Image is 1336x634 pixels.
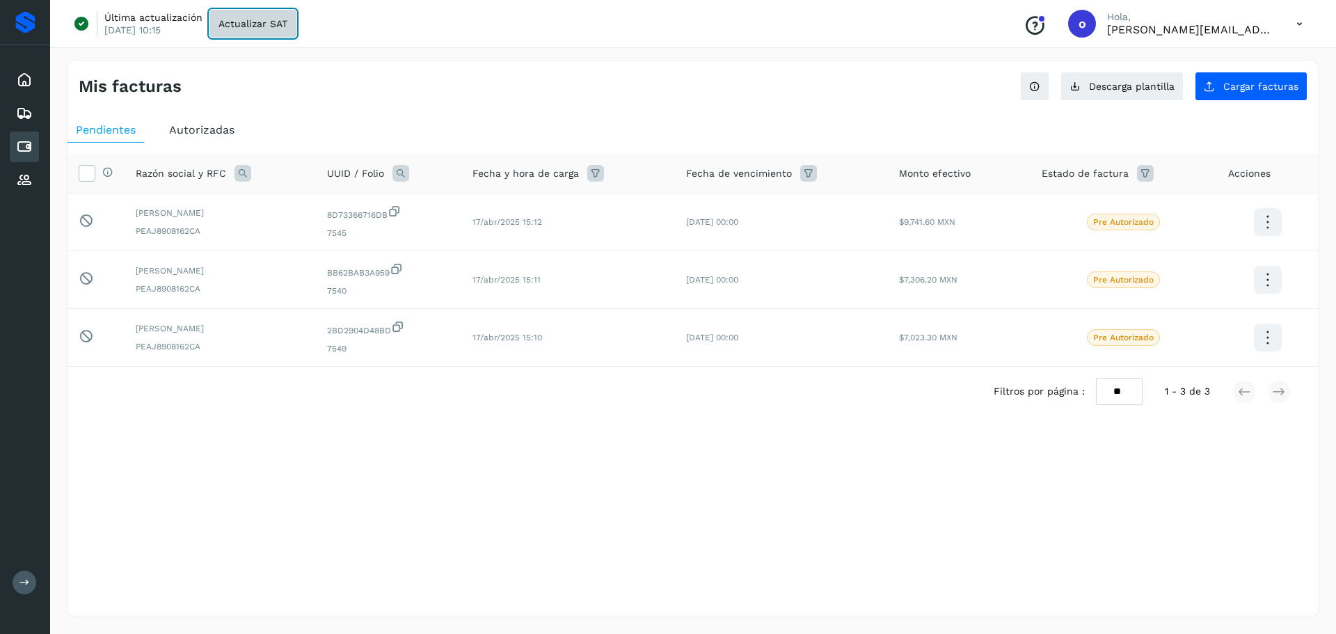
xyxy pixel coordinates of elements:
[1042,166,1129,181] span: Estado de factura
[104,11,202,24] p: Última actualización
[327,166,384,181] span: UUID / Folio
[327,320,450,337] span: 2BD2904D48BD
[10,98,39,129] div: Embarques
[1223,81,1298,91] span: Cargar facturas
[686,275,738,285] span: [DATE] 00:00
[472,275,541,285] span: 17/abr/2025 15:11
[136,283,305,295] span: PEAJ8908162CA
[994,384,1085,399] span: Filtros por página :
[136,264,305,277] span: [PERSON_NAME]
[327,285,450,297] span: 7540
[327,227,450,239] span: 7545
[136,340,305,353] span: PEAJ8908162CA
[899,217,955,227] span: $9,741.60 MXN
[472,333,542,342] span: 17/abr/2025 15:10
[472,166,579,181] span: Fecha y hora de carga
[79,77,182,97] h4: Mis facturas
[1093,275,1154,285] p: Pre Autorizado
[104,24,161,36] p: [DATE] 10:15
[76,123,136,136] span: Pendientes
[136,166,226,181] span: Razón social y RFC
[1093,217,1154,227] p: Pre Autorizado
[169,123,234,136] span: Autorizadas
[1060,72,1184,101] button: Descarga plantilla
[10,165,39,196] div: Proveedores
[327,205,450,221] span: 8D73366716DB
[10,65,39,95] div: Inicio
[1165,384,1210,399] span: 1 - 3 de 3
[899,275,957,285] span: $7,306.20 MXN
[136,225,305,237] span: PEAJ8908162CA
[1195,72,1307,101] button: Cargar facturas
[1107,11,1274,23] p: Hola,
[472,217,542,227] span: 17/abr/2025 15:12
[10,132,39,162] div: Cuentas por pagar
[209,10,296,38] button: Actualizar SAT
[136,207,305,219] span: [PERSON_NAME]
[899,166,971,181] span: Monto efectivo
[1089,81,1175,91] span: Descarga plantilla
[136,322,305,335] span: [PERSON_NAME]
[686,217,738,227] span: [DATE] 00:00
[686,166,792,181] span: Fecha de vencimiento
[1107,23,1274,36] p: obed.perez@clcsolutions.com.mx
[218,19,287,29] span: Actualizar SAT
[327,342,450,355] span: 7549
[899,333,957,342] span: $7,023.30 MXN
[327,262,450,279] span: BB62BAB3A959
[686,333,738,342] span: [DATE] 00:00
[1228,166,1271,181] span: Acciones
[1093,333,1154,342] p: Pre Autorizado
